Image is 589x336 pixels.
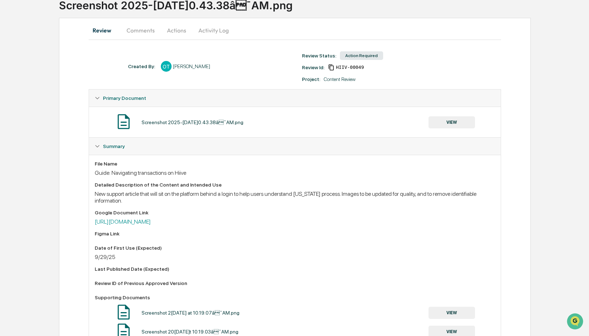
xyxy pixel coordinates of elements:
div: Review Status: [302,53,336,58]
button: VIEW [429,307,475,319]
span: 6af5e8dc-8355-4cd5-bcf8-e7c73efc30f9 [336,65,364,70]
div: 🗄️ [52,91,58,96]
iframe: Open customer support [566,312,585,332]
p: How can we help? [7,15,130,26]
div: Content Review [324,76,356,82]
img: Document Icon [115,113,133,131]
div: Screenshot 2[DATE] at 10.19.07â¯AM.png [142,310,239,316]
button: Start new chat [122,57,130,65]
button: VIEW [429,116,475,128]
div: Google Document Link [95,210,495,215]
button: Comments [121,22,160,39]
div: 🖐️ [7,91,13,96]
img: 1746055101610-c473b297-6a78-478c-a979-82029cc54cd1 [7,55,20,67]
div: [PERSON_NAME] [173,63,210,69]
div: Review Id: [302,65,325,70]
span: Summary [103,143,125,149]
div: secondary tabs example [89,22,501,39]
span: Primary Document [103,95,146,101]
div: Start new chat [24,55,117,62]
div: Figma Link [95,231,495,236]
div: Summary [89,138,501,155]
div: Detailed Description of the Content and Intended Use [95,182,495,188]
a: [URL][DOMAIN_NAME] [95,218,151,225]
a: Powered byPylon [50,121,86,126]
div: Project: [302,76,320,82]
div: New support article that will sit on the platform behind a login to help users understand [US_STA... [95,190,495,204]
div: Screenshot 2025-[DATE]0.43.38â¯AM.png [142,119,243,125]
div: We're available if you need us! [24,62,90,67]
div: Review ID of Previous Approved Version [95,280,495,286]
div: Primary Document [89,107,501,137]
div: 9/29/25 [95,254,495,260]
span: Attestations [59,90,89,97]
div: Supporting Documents [95,295,495,300]
div: Last Published Date (Expected) [95,266,495,272]
button: Review [89,22,121,39]
div: Guide: Navigating transactions on Hiive [95,169,495,176]
div: Date of First Use (Expected) [95,245,495,251]
div: 🔎 [7,104,13,110]
span: Pylon [71,121,86,126]
div: File Name [95,161,495,167]
div: Screenshot 20[DATE]t 10.19.03â¯AM.png [142,329,238,335]
a: 🖐️Preclearance [4,87,49,100]
a: 🗄️Attestations [49,87,91,100]
div: Action Required [340,51,383,60]
div: Primary Document [89,90,501,107]
span: Data Lookup [14,103,45,111]
div: OT [161,61,172,72]
a: 🔎Data Lookup [4,101,48,113]
button: Activity Log [193,22,234,39]
button: Actions [160,22,193,39]
div: Created By: ‎ ‎ [128,63,157,69]
img: Document Icon [115,303,133,321]
span: Preclearance [14,90,46,97]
